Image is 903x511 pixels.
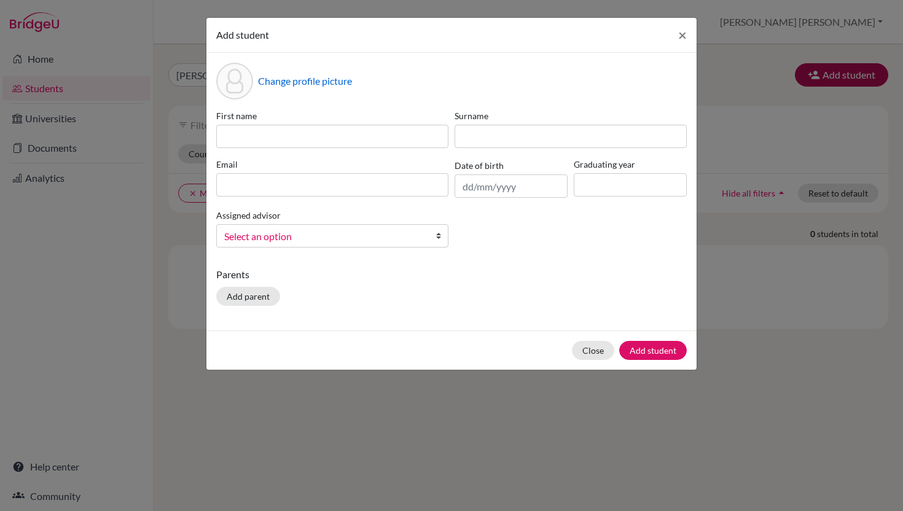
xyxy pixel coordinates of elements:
[619,341,687,360] button: Add student
[216,63,253,99] div: Profile picture
[216,29,269,41] span: Add student
[216,267,687,282] p: Parents
[678,26,687,44] span: ×
[224,228,424,244] span: Select an option
[455,174,568,198] input: dd/mm/yyyy
[455,159,504,172] label: Date of birth
[216,209,281,222] label: Assigned advisor
[572,341,614,360] button: Close
[455,109,687,122] label: Surname
[216,287,280,306] button: Add parent
[574,158,687,171] label: Graduating year
[216,158,448,171] label: Email
[216,109,448,122] label: First name
[668,18,697,52] button: Close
